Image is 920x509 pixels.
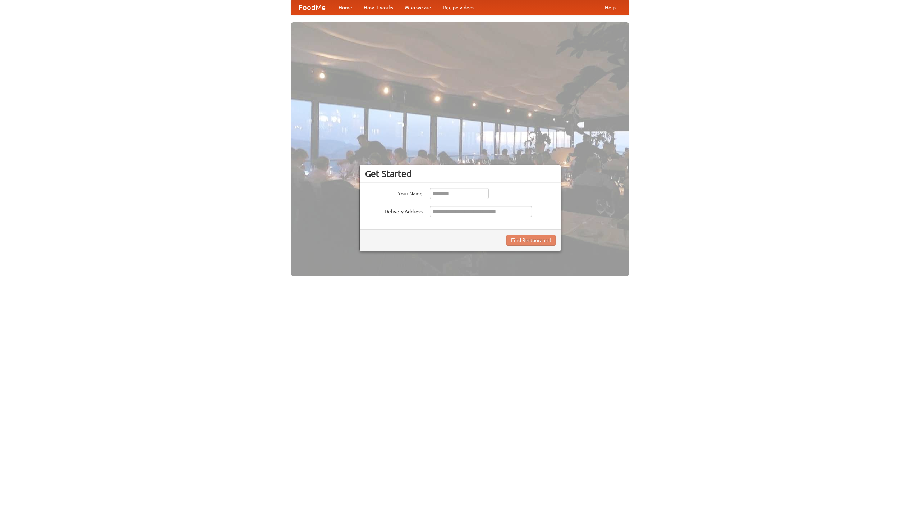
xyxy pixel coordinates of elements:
a: Who we are [399,0,437,15]
a: Help [599,0,621,15]
button: Find Restaurants! [506,235,556,246]
h3: Get Started [365,168,556,179]
a: Home [333,0,358,15]
a: Recipe videos [437,0,480,15]
label: Your Name [365,188,423,197]
a: FoodMe [291,0,333,15]
a: How it works [358,0,399,15]
label: Delivery Address [365,206,423,215]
